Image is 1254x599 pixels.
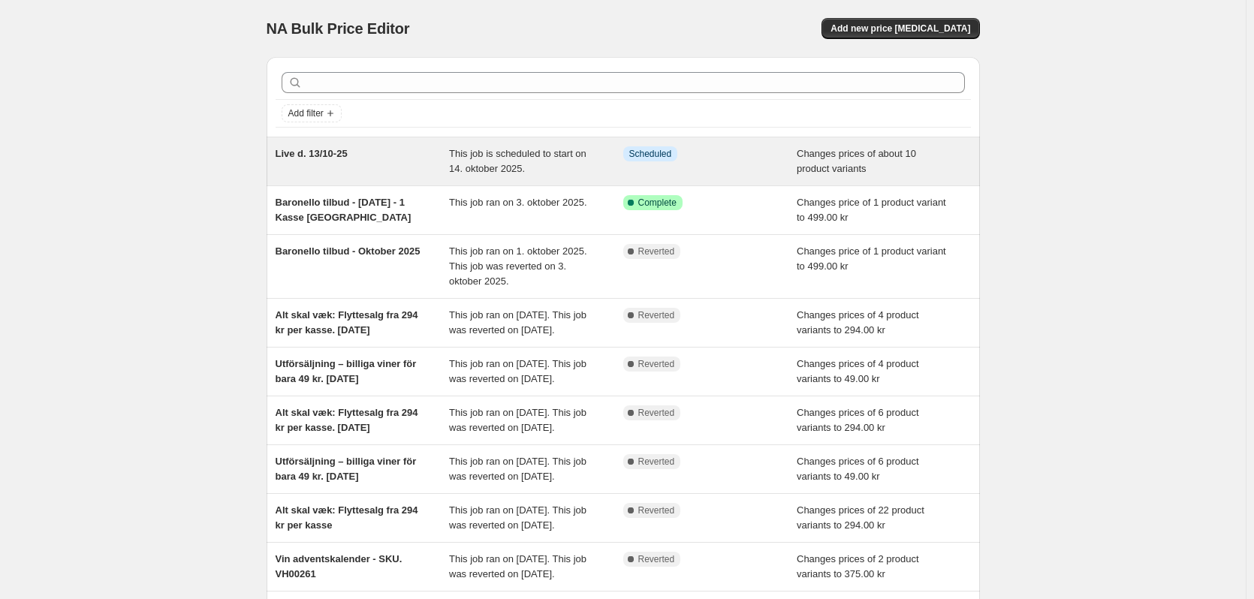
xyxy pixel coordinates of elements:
span: Changes prices of 4 product variants to 294.00 kr [797,309,919,336]
span: Reverted [638,309,675,321]
span: This job ran on [DATE]. This job was reverted on [DATE]. [449,504,586,531]
span: Alt skal væk: Flyttesalg fra 294 kr per kasse. [DATE] [276,407,418,433]
span: Reverted [638,358,675,370]
span: Changes price of 1 product variant to 499.00 kr [797,197,946,223]
span: Utförsäljning – billiga viner för bara 49 kr. [DATE] [276,358,417,384]
span: Changes prices of about 10 product variants [797,148,916,174]
span: Baronello tilbud - [DATE] - 1 Kasse [GEOGRAPHIC_DATA] [276,197,411,223]
span: This job ran on [DATE]. This job was reverted on [DATE]. [449,456,586,482]
span: This job ran on [DATE]. This job was reverted on [DATE]. [449,407,586,433]
button: Add new price [MEDICAL_DATA] [821,18,979,39]
span: Changes prices of 6 product variants to 294.00 kr [797,407,919,433]
span: Reverted [638,245,675,257]
span: Changes price of 1 product variant to 499.00 kr [797,245,946,272]
span: Add filter [288,107,324,119]
span: Live d. 13/10-25 [276,148,348,159]
span: This job ran on [DATE]. This job was reverted on [DATE]. [449,358,586,384]
span: Reverted [638,553,675,565]
button: Add filter [282,104,342,122]
span: Reverted [638,456,675,468]
span: Changes prices of 22 product variants to 294.00 kr [797,504,924,531]
span: Changes prices of 4 product variants to 49.00 kr [797,358,919,384]
span: Utförsäljning – billiga viner för bara 49 kr. [DATE] [276,456,417,482]
span: Changes prices of 2 product variants to 375.00 kr [797,553,919,579]
span: Vin adventskalender - SKU. VH00261 [276,553,402,579]
span: Reverted [638,504,675,516]
span: Add new price [MEDICAL_DATA] [830,23,970,35]
span: NA Bulk Price Editor [267,20,410,37]
span: This job ran on 3. oktober 2025. [449,197,587,208]
span: Alt skal væk: Flyttesalg fra 294 kr per kasse [276,504,418,531]
span: Alt skal væk: Flyttesalg fra 294 kr per kasse. [DATE] [276,309,418,336]
span: This job ran on [DATE]. This job was reverted on [DATE]. [449,309,586,336]
span: Baronello tilbud - Oktober 2025 [276,245,421,257]
span: Reverted [638,407,675,419]
span: Changes prices of 6 product variants to 49.00 kr [797,456,919,482]
span: This job is scheduled to start on 14. oktober 2025. [449,148,586,174]
span: This job ran on [DATE]. This job was reverted on [DATE]. [449,553,586,579]
span: This job ran on 1. oktober 2025. This job was reverted on 3. oktober 2025. [449,245,587,287]
span: Scheduled [629,148,672,160]
span: Complete [638,197,677,209]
